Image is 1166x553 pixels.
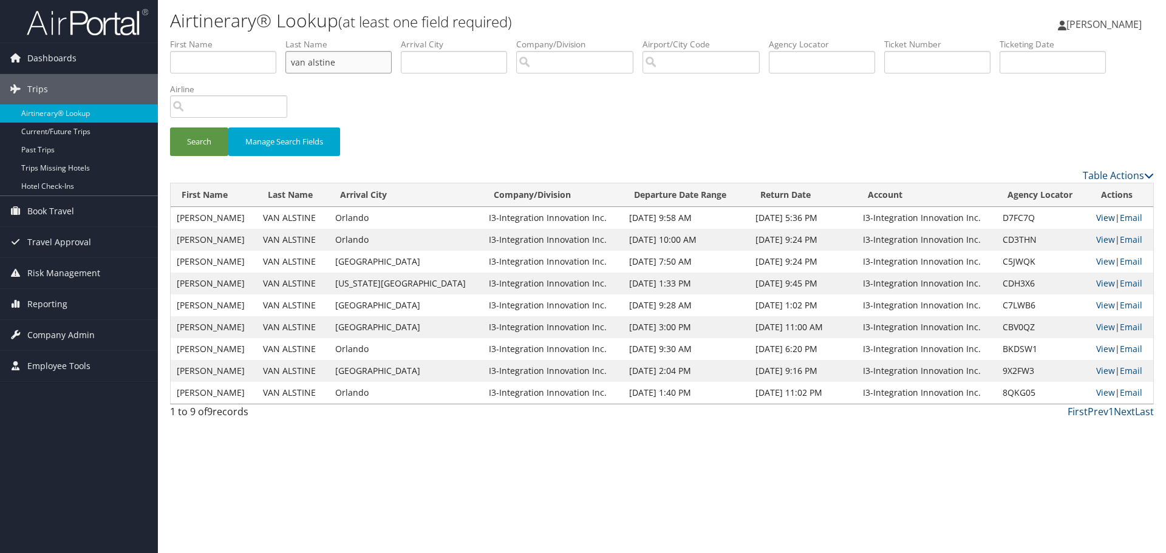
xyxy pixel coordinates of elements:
span: [PERSON_NAME] [1066,18,1142,31]
a: Email [1120,234,1142,245]
span: 9 [207,405,213,418]
td: C7LWB6 [997,294,1090,316]
td: [DATE] 11:00 AM [749,316,857,338]
td: VAN ALSTINE [257,273,329,294]
td: | [1090,273,1153,294]
td: | [1090,360,1153,382]
label: Company/Division [516,38,643,50]
a: View [1096,212,1115,223]
td: I3-Integration Innovation Inc. [857,229,997,251]
td: I3-Integration Innovation Inc. [483,338,623,360]
a: Next [1114,405,1135,418]
td: I3-Integration Innovation Inc. [857,360,997,382]
td: Orlando [329,382,483,404]
label: Airline [170,83,296,95]
td: [DATE] 11:02 PM [749,382,857,404]
td: Orlando [329,207,483,229]
label: Ticket Number [884,38,1000,50]
td: [PERSON_NAME] [171,338,257,360]
th: Account: activate to sort column ascending [857,183,997,207]
span: Trips [27,74,48,104]
td: [DATE] 9:24 PM [749,229,857,251]
td: I3-Integration Innovation Inc. [857,273,997,294]
a: View [1096,256,1115,267]
label: First Name [170,38,285,50]
td: I3-Integration Innovation Inc. [857,338,997,360]
td: | [1090,229,1153,251]
td: [DATE] 2:04 PM [623,360,749,382]
div: 1 to 9 of records [170,404,403,425]
td: [PERSON_NAME] [171,229,257,251]
span: Dashboards [27,43,77,73]
label: Last Name [285,38,401,50]
label: Agency Locator [769,38,884,50]
th: Last Name: activate to sort column ascending [257,183,329,207]
td: I3-Integration Innovation Inc. [483,273,623,294]
label: Ticketing Date [1000,38,1115,50]
th: First Name: activate to sort column ascending [171,183,257,207]
h1: Airtinerary® Lookup [170,8,826,33]
a: Last [1135,405,1154,418]
td: I3-Integration Innovation Inc. [483,251,623,273]
a: 1 [1108,405,1114,418]
td: [PERSON_NAME] [171,316,257,338]
td: | [1090,316,1153,338]
a: View [1096,321,1115,333]
td: I3-Integration Innovation Inc. [857,316,997,338]
a: Email [1120,212,1142,223]
td: VAN ALSTINE [257,294,329,316]
td: CD3THN [997,229,1090,251]
td: [DATE] 9:30 AM [623,338,749,360]
td: [DATE] 7:50 AM [623,251,749,273]
td: [PERSON_NAME] [171,207,257,229]
td: [PERSON_NAME] [171,251,257,273]
td: [DATE] 5:36 PM [749,207,857,229]
td: Orlando [329,338,483,360]
td: I3-Integration Innovation Inc. [857,251,997,273]
td: [PERSON_NAME] [171,382,257,404]
td: Orlando [329,229,483,251]
td: I3-Integration Innovation Inc. [483,294,623,316]
td: [GEOGRAPHIC_DATA] [329,294,483,316]
td: I3-Integration Innovation Inc. [483,316,623,338]
td: 9X2FW3 [997,360,1090,382]
td: I3-Integration Innovation Inc. [483,207,623,229]
span: Book Travel [27,196,74,226]
label: Arrival City [401,38,516,50]
td: VAN ALSTINE [257,229,329,251]
td: I3-Integration Innovation Inc. [857,207,997,229]
td: [GEOGRAPHIC_DATA] [329,251,483,273]
td: [DATE] 9:24 PM [749,251,857,273]
a: Email [1120,256,1142,267]
span: Travel Approval [27,227,91,257]
th: Agency Locator: activate to sort column ascending [997,183,1090,207]
a: Prev [1088,405,1108,418]
small: (at least one field required) [338,12,512,32]
td: BKDSW1 [997,338,1090,360]
td: VAN ALSTINE [257,207,329,229]
th: Departure Date Range: activate to sort column ascending [623,183,749,207]
td: [PERSON_NAME] [171,360,257,382]
a: View [1096,299,1115,311]
th: Company/Division [483,183,623,207]
td: [DATE] 10:00 AM [623,229,749,251]
a: Email [1120,387,1142,398]
a: [PERSON_NAME] [1058,6,1154,42]
span: Reporting [27,289,67,319]
td: I3-Integration Innovation Inc. [483,360,623,382]
td: VAN ALSTINE [257,360,329,382]
td: C5JWQK [997,251,1090,273]
td: VAN ALSTINE [257,338,329,360]
a: Table Actions [1083,169,1154,182]
span: Risk Management [27,258,100,288]
a: View [1096,365,1115,376]
td: | [1090,382,1153,404]
td: [DATE] 9:28 AM [623,294,749,316]
td: [DATE] 3:00 PM [623,316,749,338]
button: Manage Search Fields [228,127,340,156]
a: Email [1120,277,1142,289]
td: [DATE] 9:58 AM [623,207,749,229]
a: Email [1120,365,1142,376]
td: VAN ALSTINE [257,382,329,404]
label: Airport/City Code [643,38,769,50]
